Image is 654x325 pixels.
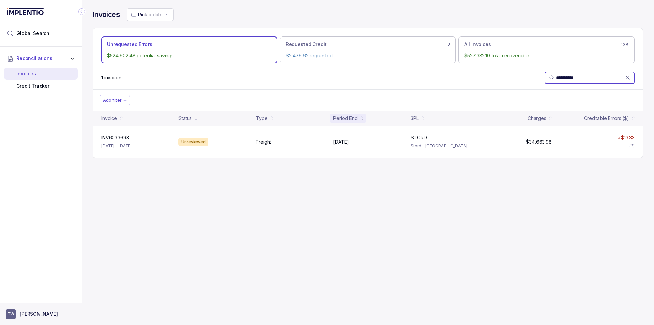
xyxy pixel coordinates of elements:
[4,51,78,66] button: Reconciliations
[6,309,16,319] span: User initials
[464,41,491,48] p: All Invoices
[107,41,152,48] p: Unrequested Errors
[286,52,450,59] p: $2,479.62 requested
[101,115,117,122] div: Invoice
[621,134,635,141] p: $13.33
[526,138,552,145] p: $34,663.98
[447,42,450,47] h6: 2
[100,95,636,105] ul: Filter Group
[6,309,76,319] button: User initials[PERSON_NAME]
[584,115,629,122] div: Creditable Errors ($)
[256,138,271,145] p: Freight
[618,137,620,139] img: red pointer upwards
[127,8,174,21] button: Date Range Picker
[4,66,78,94] div: Reconciliations
[621,42,629,47] h6: 138
[101,74,123,81] p: 1 invoices
[78,8,86,16] div: Collapse Icon
[528,115,546,122] div: Charges
[411,143,480,149] p: Stord - [GEOGRAPHIC_DATA]
[131,11,162,18] search: Date Range Picker
[286,41,327,48] p: Requested Credit
[138,12,162,17] span: Pick a date
[101,36,635,63] ul: Action Tab Group
[101,134,129,141] p: INV6033693
[178,115,192,122] div: Status
[411,115,419,122] div: 3PL
[256,115,267,122] div: Type
[107,52,271,59] p: $524,902.48 potential savings
[629,143,635,149] div: (2)
[10,68,72,80] div: Invoices
[16,55,52,62] span: Reconciliations
[103,97,122,104] p: Add filter
[333,115,358,122] div: Period End
[411,134,427,141] p: STORD
[101,143,132,149] p: [DATE] – [DATE]
[101,74,123,81] div: Remaining page entries
[93,10,120,19] h4: Invoices
[178,138,208,146] div: Unreviewed
[16,30,49,37] span: Global Search
[464,52,629,59] p: $527,382.10 total recoverable
[100,95,130,105] button: Filter Chip Add filter
[20,311,58,317] p: [PERSON_NAME]
[10,80,72,92] div: Credit Tracker
[333,138,349,145] p: [DATE]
